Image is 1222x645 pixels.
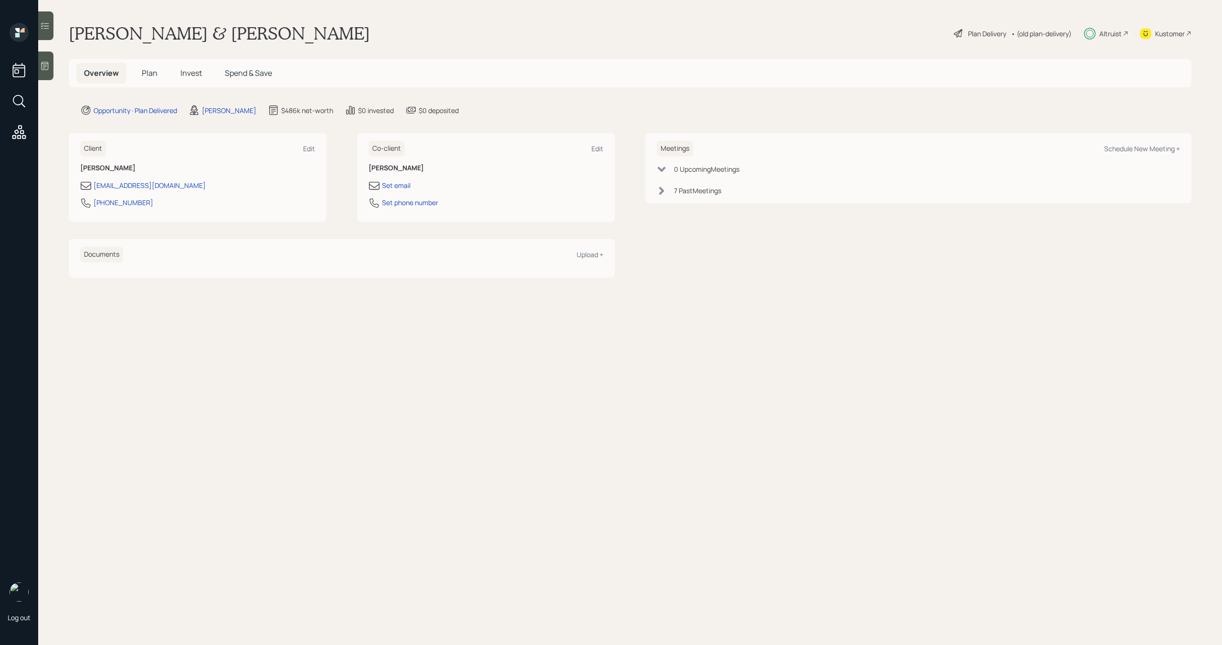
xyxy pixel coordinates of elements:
[382,198,438,208] div: Set phone number
[419,105,459,115] div: $0 deposited
[142,68,158,78] span: Plan
[180,68,202,78] span: Invest
[80,141,106,156] h6: Client
[303,144,315,153] div: Edit
[69,23,370,44] h1: [PERSON_NAME] & [PERSON_NAME]
[1155,29,1185,39] div: Kustomer
[968,29,1006,39] div: Plan Delivery
[591,144,603,153] div: Edit
[1099,29,1122,39] div: Altruist
[202,105,256,115] div: [PERSON_NAME]
[577,250,603,259] div: Upload +
[1011,29,1072,39] div: • (old plan-delivery)
[225,68,272,78] span: Spend & Save
[94,180,206,190] div: [EMAIL_ADDRESS][DOMAIN_NAME]
[94,105,177,115] div: Opportunity · Plan Delivered
[80,164,315,172] h6: [PERSON_NAME]
[80,247,123,262] h6: Documents
[1104,144,1180,153] div: Schedule New Meeting +
[8,613,31,622] div: Log out
[382,180,411,190] div: Set email
[10,583,29,602] img: michael-russo-headshot.png
[657,141,693,156] h6: Meetings
[281,105,333,115] div: $486k net-worth
[369,164,603,172] h6: [PERSON_NAME]
[358,105,394,115] div: $0 invested
[674,186,721,196] div: 7 Past Meeting s
[84,68,119,78] span: Overview
[674,164,739,174] div: 0 Upcoming Meeting s
[369,141,405,156] h6: Co-client
[94,198,153,208] div: [PHONE_NUMBER]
